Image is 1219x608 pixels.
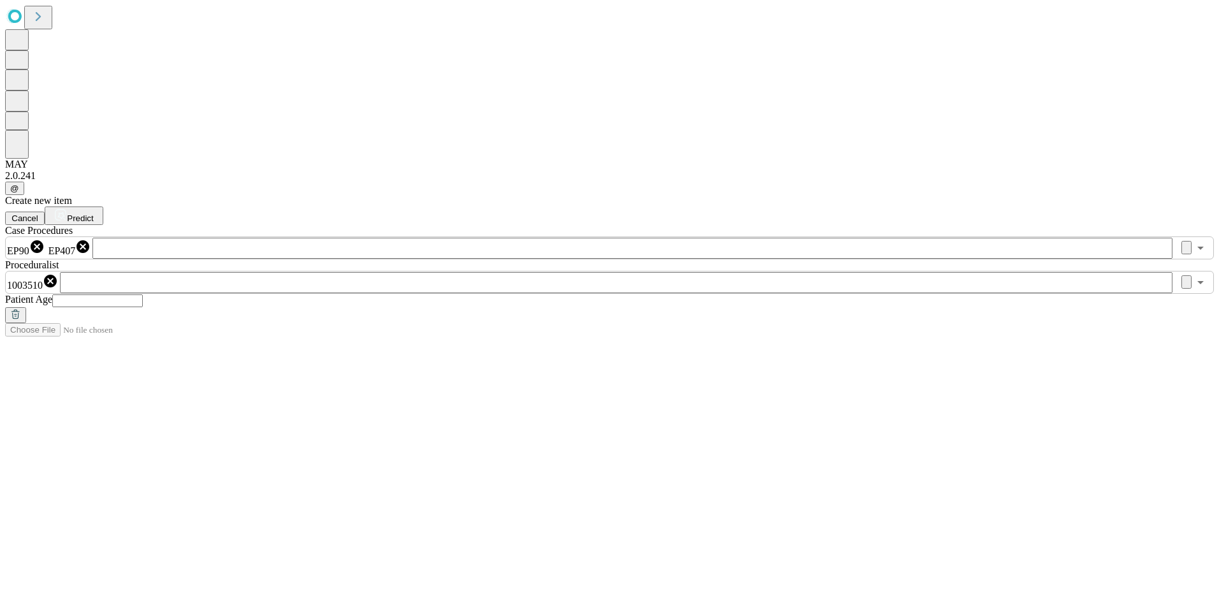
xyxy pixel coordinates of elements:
[48,245,76,256] span: EP407
[5,259,59,270] span: Proceduralist
[5,212,45,225] button: Cancel
[5,294,52,305] span: Patient Age
[7,280,43,291] span: 1003510
[5,195,72,206] span: Create new item
[45,206,103,225] button: Predict
[7,245,29,256] span: EP90
[7,239,45,257] div: EP90
[10,184,19,193] span: @
[5,170,1214,182] div: 2.0.241
[48,239,91,257] div: EP407
[7,273,58,291] div: 1003510
[5,225,73,236] span: Scheduled Procedure
[11,214,38,223] span: Cancel
[1181,241,1192,254] button: Clear
[1192,239,1209,257] button: Open
[1181,275,1192,289] button: Clear
[5,159,1214,170] div: MAY
[5,182,24,195] button: @
[67,214,93,223] span: Predict
[1192,273,1209,291] button: Open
